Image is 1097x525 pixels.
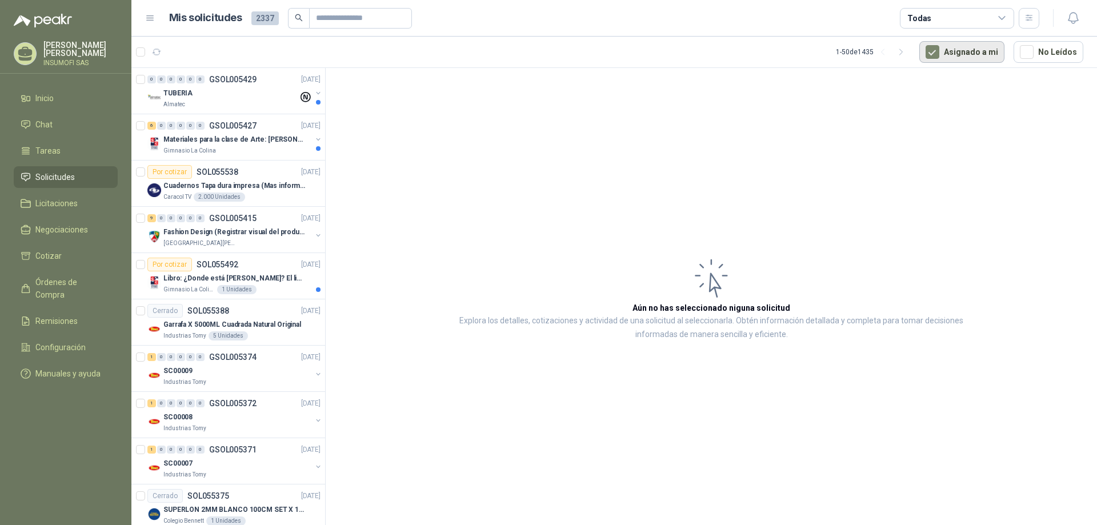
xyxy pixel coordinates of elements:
p: SUPERLON 2MM BLANCO 100CM SET X 150 METROS [163,504,306,515]
a: Chat [14,114,118,135]
p: [GEOGRAPHIC_DATA][PERSON_NAME] [163,239,235,248]
p: SOL055492 [197,261,238,268]
div: 0 [196,399,205,407]
p: [DATE] [301,444,321,455]
div: 0 [186,446,195,454]
p: Explora los detalles, cotizaciones y actividad de una solicitud al seleccionarla. Obtén informaci... [440,314,983,342]
p: Almatec [163,100,185,109]
p: GSOL005427 [209,122,257,130]
span: Licitaciones [35,197,78,210]
div: 0 [157,399,166,407]
a: Órdenes de Compra [14,271,118,306]
p: Materiales para la clase de Arte: [PERSON_NAME] [163,134,306,145]
div: 0 [196,214,205,222]
p: SOL055538 [197,168,238,176]
p: Industrias Tomy [163,470,206,479]
p: Industrias Tomy [163,378,206,387]
img: Company Logo [147,276,161,290]
div: 1 [147,399,156,407]
p: SOL055388 [187,307,229,315]
span: search [295,14,303,22]
div: 0 [196,446,205,454]
div: 1 - 50 de 1435 [836,43,910,61]
a: Negociaciones [14,219,118,241]
a: 9 0 0 0 0 0 GSOL005415[DATE] Company LogoFashion Design (Registrar visual del producto)[GEOGRAPHI... [147,211,323,248]
div: 0 [177,214,185,222]
p: Libro: ¿Donde está [PERSON_NAME]? El libro mágico. Autor: [PERSON_NAME] [163,273,306,284]
div: 0 [167,399,175,407]
div: 1 [147,446,156,454]
img: Company Logo [147,415,161,428]
span: Órdenes de Compra [35,276,107,301]
p: SC00008 [163,412,193,423]
p: [DATE] [301,398,321,409]
a: 1 0 0 0 0 0 GSOL005371[DATE] Company LogoSC00007Industrias Tomy [147,443,323,479]
p: Industrias Tomy [163,424,206,433]
a: Solicitudes [14,166,118,188]
div: 1 Unidades [217,285,257,294]
div: 0 [157,446,166,454]
a: Inicio [14,87,118,109]
p: SC00007 [163,458,193,469]
div: 0 [196,122,205,130]
p: Gimnasio La Colina [163,285,215,294]
a: 6 0 0 0 0 0 GSOL005427[DATE] Company LogoMateriales para la clase de Arte: [PERSON_NAME]Gimnasio ... [147,119,323,155]
div: 0 [186,214,195,222]
div: 0 [157,75,166,83]
button: Asignado a mi [919,41,1004,63]
p: GSOL005374 [209,353,257,361]
button: No Leídos [1014,41,1083,63]
p: [DATE] [301,352,321,363]
div: 0 [147,75,156,83]
p: [DATE] [301,167,321,178]
div: 0 [177,446,185,454]
a: 0 0 0 0 0 0 GSOL005429[DATE] Company LogoTUBERIAAlmatec [147,73,323,109]
div: 1 [147,353,156,361]
span: Remisiones [35,315,78,327]
p: Caracol TV [163,193,191,202]
p: [DATE] [301,491,321,502]
div: 0 [186,399,195,407]
div: 0 [186,75,195,83]
div: Por cotizar [147,165,192,179]
p: Fashion Design (Registrar visual del producto) [163,227,306,238]
div: 0 [196,353,205,361]
h3: Aún no has seleccionado niguna solicitud [632,302,790,314]
div: 0 [167,75,175,83]
span: Cotizar [35,250,62,262]
img: Company Logo [147,368,161,382]
span: Manuales y ayuda [35,367,101,380]
p: GSOL005371 [209,446,257,454]
div: 0 [177,399,185,407]
div: 0 [186,122,195,130]
a: 1 0 0 0 0 0 GSOL005374[DATE] Company LogoSC00009Industrias Tomy [147,350,323,387]
p: Garrafa X 5000ML Cuadrada Natural Original [163,319,301,330]
div: 0 [157,353,166,361]
span: Configuración [35,341,86,354]
span: Inicio [35,92,54,105]
p: SOL055375 [187,492,229,500]
div: 0 [177,353,185,361]
div: 0 [167,214,175,222]
div: 2.000 Unidades [194,193,245,202]
span: Chat [35,118,53,131]
span: Solicitudes [35,171,75,183]
p: SC00009 [163,366,193,376]
a: CerradoSOL055388[DATE] Company LogoGarrafa X 5000ML Cuadrada Natural OriginalIndustrias Tomy5 Uni... [131,299,325,346]
span: Tareas [35,145,61,157]
div: Cerrado [147,489,183,503]
a: Cotizar [14,245,118,267]
p: Industrias Tomy [163,331,206,340]
a: Por cotizarSOL055538[DATE] Company LogoCuadernos Tapa dura impresa (Mas informacion en el adjunto... [131,161,325,207]
div: 0 [157,122,166,130]
p: GSOL005372 [209,399,257,407]
div: 0 [167,353,175,361]
div: Por cotizar [147,258,192,271]
p: [DATE] [301,121,321,131]
a: Tareas [14,140,118,162]
div: 0 [157,214,166,222]
span: 2337 [251,11,279,25]
div: 0 [177,75,185,83]
img: Company Logo [147,322,161,336]
div: 6 [147,122,156,130]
